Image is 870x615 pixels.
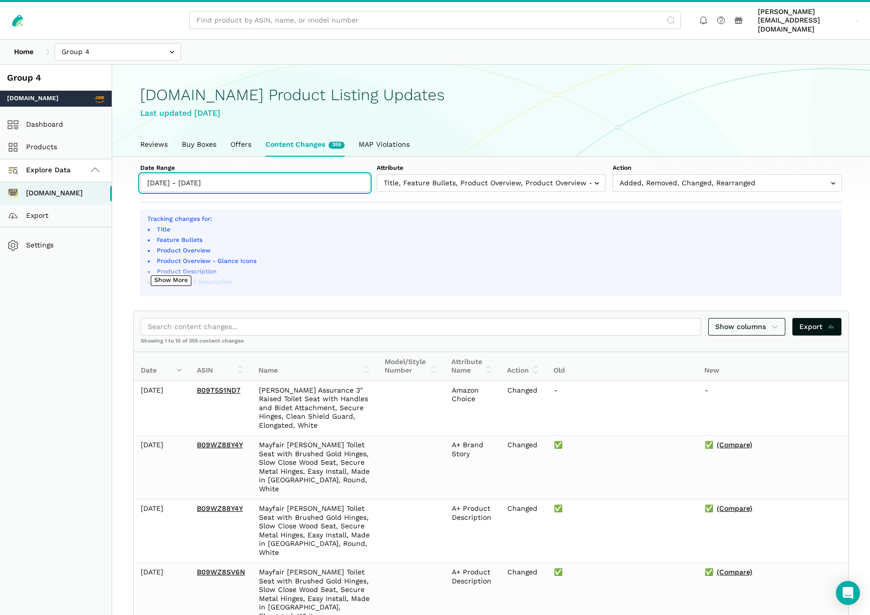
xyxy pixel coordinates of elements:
li: Feature Bullets [155,236,835,245]
th: Name: activate to sort column ascending [251,352,378,381]
span: Export [799,322,835,332]
span: Explore Data [11,164,71,176]
div: ✅ [705,441,841,450]
label: Action [613,164,842,173]
div: Group 4 [7,72,105,84]
li: Product Overview [155,246,835,255]
div: ✅ [705,568,841,577]
td: Amazon Choice [445,381,500,435]
th: New [697,352,848,381]
a: Content Changes355 [258,133,352,156]
a: [PERSON_NAME][EMAIL_ADDRESS][DOMAIN_NAME] [754,6,863,36]
li: Rich Product Information [155,288,835,297]
button: Show More [151,275,191,286]
th: Model/Style Number: activate to sort column ascending [378,352,444,381]
a: Export [792,318,842,336]
td: [DATE] [134,435,190,499]
label: Date Range [140,164,370,173]
td: Mayfair [PERSON_NAME] Toilet Seat with Brushed Gold Hinges, Slow Close Wood Seat, Secure Metal Hi... [252,435,378,499]
span: [PERSON_NAME][EMAIL_ADDRESS][DOMAIN_NAME] [758,8,852,34]
a: Reviews [133,133,175,156]
td: A+ Brand Story [445,435,500,499]
th: Date: activate to sort column ascending [134,352,190,381]
a: Home [7,43,41,61]
th: ASIN: activate to sort column ascending [190,352,251,381]
a: MAP Violations [352,133,417,156]
td: A+ Product Description [445,499,500,562]
input: Search content changes... [141,318,701,336]
td: [DATE] [134,381,190,435]
a: B09WZ8SV6N [197,568,245,576]
a: B09T5S1ND7 [197,386,240,394]
td: Mayfair [PERSON_NAME] Toilet Seat with Brushed Gold Hinges, Slow Close Wood Seat, Secure Metal Hi... [252,499,378,562]
a: (Compare) [717,441,752,450]
a: Offers [223,133,258,156]
a: Show columns [708,318,785,336]
div: Showing 1 to 10 of 355 content changes [134,338,848,352]
a: (Compare) [717,504,752,513]
h1: [DOMAIN_NAME] Product Listing Updates [140,86,842,104]
label: Attribute [377,164,606,173]
input: Group 4 [55,43,181,61]
th: Old [546,352,698,381]
div: ✅ [705,504,841,513]
td: Changed [500,499,547,562]
td: Changed [500,381,547,435]
li: Rich Product Description [155,278,835,287]
input: Find product by ASIN, name, or model number [189,12,681,29]
li: Product Overview - Glance Icons [155,257,835,266]
a: B09WZ88Y4Y [197,441,243,449]
input: Added, Removed, Changed, Rearranged [613,174,842,192]
span: New content changes in the last week [329,142,345,149]
span: [DOMAIN_NAME] [7,94,59,103]
th: Attribute Name: activate to sort column ascending [444,352,500,381]
a: (Compare) [717,568,752,577]
li: Title [155,225,835,234]
td: - [547,381,698,435]
input: Title, Feature Bullets, Product Overview, Product Overview - Glance Icons, Product Description, R... [377,174,606,192]
td: [PERSON_NAME] Assurance 3" Raised Toilet Seat with Handles and Bidet Attachment, Secure Hinges, C... [252,381,378,435]
div: ✅ [554,504,691,513]
td: - [698,381,848,435]
span: Show columns [715,322,778,332]
div: ✅ [554,568,691,577]
li: Product Description [155,267,835,276]
p: Tracking changes for: [147,214,835,223]
th: Action: activate to sort column ascending [500,352,546,381]
div: Last updated [DATE] [140,107,842,120]
div: ✅ [554,441,691,450]
td: [DATE] [134,499,190,562]
a: B09WZ88Y4Y [197,504,243,512]
td: Changed [500,435,547,499]
a: Buy Boxes [175,133,223,156]
div: Open Intercom Messenger [836,581,860,605]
